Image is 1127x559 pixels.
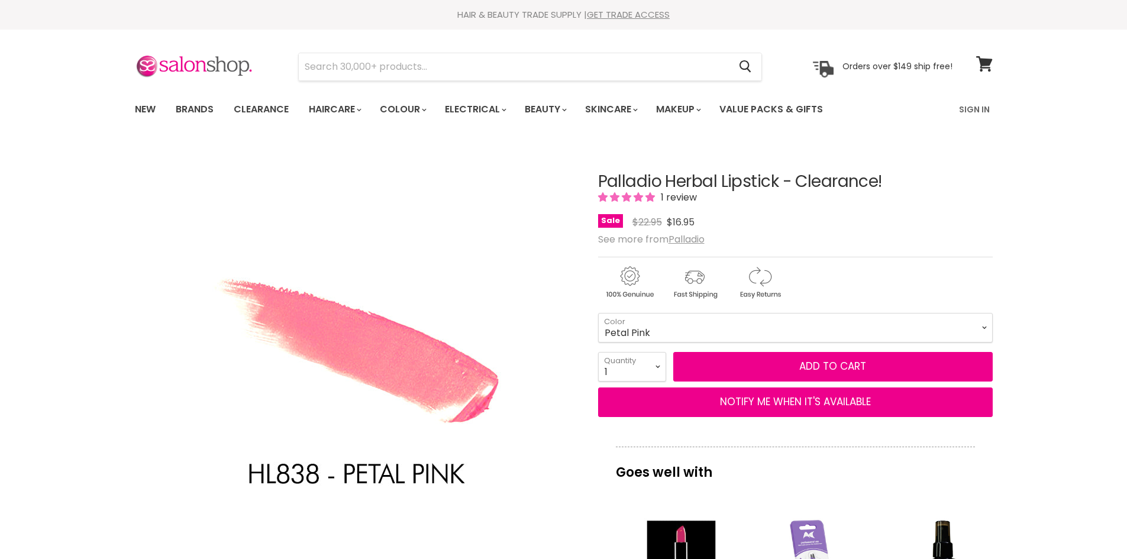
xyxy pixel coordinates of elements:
[225,97,298,122] a: Clearance
[120,92,1007,127] nav: Main
[126,97,164,122] a: New
[576,97,645,122] a: Skincare
[371,97,434,122] a: Colour
[673,352,993,382] button: Add to cart
[598,190,657,204] span: 5.00 stars
[167,97,222,122] a: Brands
[728,264,791,300] img: returns.gif
[1068,503,1115,547] iframe: Gorgias live chat messenger
[669,232,705,246] a: Palladio
[632,215,662,229] span: $22.95
[208,216,503,512] img: Palladio Herbal Lipstick - Clearance!
[598,232,705,246] span: See more from
[663,264,726,300] img: shipping.gif
[598,214,623,228] span: Sale
[842,61,952,72] p: Orders over $149 ship free!
[598,264,661,300] img: genuine.gif
[616,447,975,486] p: Goes well with
[587,8,670,21] a: GET TRADE ACCESS
[711,97,832,122] a: Value Packs & Gifts
[799,359,866,373] span: Add to cart
[516,97,574,122] a: Beauty
[299,53,730,80] input: Search
[436,97,514,122] a: Electrical
[598,173,993,191] h1: Palladio Herbal Lipstick - Clearance!
[647,97,708,122] a: Makeup
[120,9,1007,21] div: HAIR & BEAUTY TRADE SUPPLY |
[952,97,997,122] a: Sign In
[598,387,993,417] button: NOTIFY ME WHEN IT'S AVAILABLE
[126,92,892,127] ul: Main menu
[598,352,666,382] select: Quantity
[667,215,695,229] span: $16.95
[298,53,762,81] form: Product
[730,53,761,80] button: Search
[657,190,697,204] span: 1 review
[300,97,369,122] a: Haircare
